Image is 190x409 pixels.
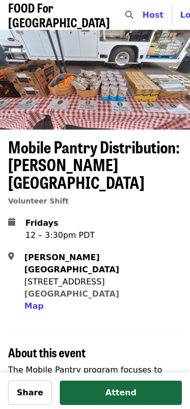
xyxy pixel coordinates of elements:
[8,217,15,227] i: calendar icon
[8,1,110,30] a: FOOD For [GEOGRAPHIC_DATA]
[8,252,14,261] i: map-marker-alt icon
[8,135,180,194] span: Mobile Pantry Distribution: [PERSON_NAME][GEOGRAPHIC_DATA]
[24,253,119,274] strong: [PERSON_NAME][GEOGRAPHIC_DATA]
[24,276,174,288] div: [STREET_ADDRESS]
[8,343,86,361] span: About this event
[8,381,52,405] button: Share
[24,300,44,312] button: Map
[8,197,69,205] a: Volunteer Shift
[25,218,58,228] strong: Fridays
[125,10,133,20] i: search icon
[60,381,182,405] button: Attend
[139,3,147,27] input: Search
[25,229,95,241] div: 12 – 3:30pm PDT
[24,289,119,299] a: [GEOGRAPHIC_DATA]
[17,388,43,397] span: Share
[142,10,164,20] a: Host
[24,301,44,311] span: Map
